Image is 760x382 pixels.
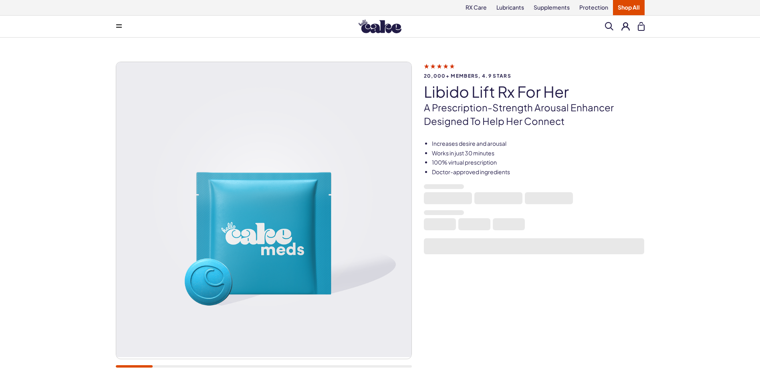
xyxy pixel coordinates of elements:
[424,83,645,100] h1: Libido Lift Rx For Her
[432,140,645,148] li: Increases desire and arousal
[359,20,401,33] img: Hello Cake
[432,168,645,176] li: Doctor-approved ingredients
[116,62,411,357] img: Libido Lift Rx For Her
[432,159,645,167] li: 100% virtual prescription
[432,149,645,157] li: Works in just 30 minutes
[424,101,645,128] p: A prescription-strength arousal enhancer designed to help her connect
[424,62,645,78] a: 20,000+ members, 4.9 stars
[424,73,645,78] span: 20,000+ members, 4.9 stars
